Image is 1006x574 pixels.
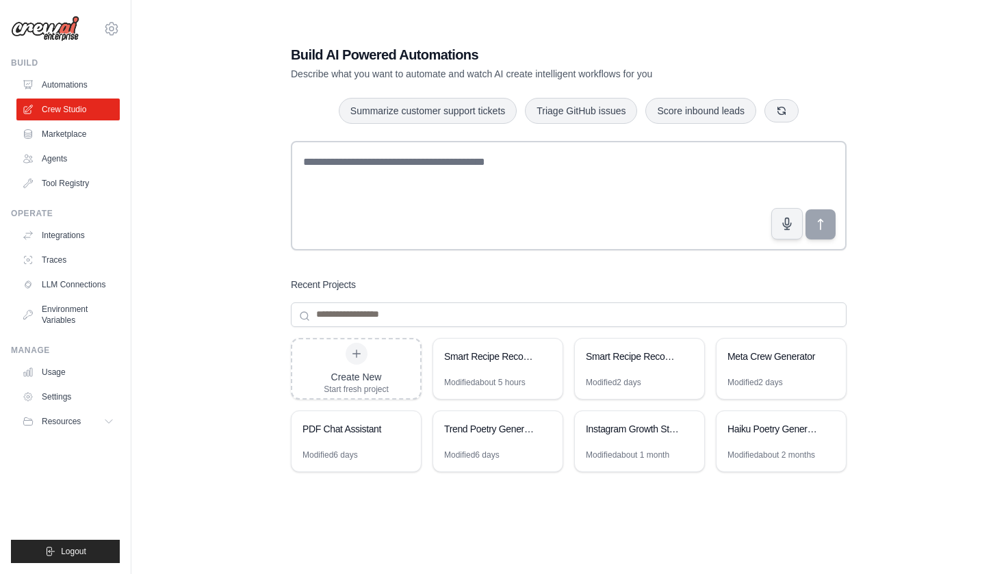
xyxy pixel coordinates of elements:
[764,99,799,122] button: Get new suggestions
[645,98,756,124] button: Score inbound leads
[339,98,517,124] button: Summarize customer support tickets
[16,148,120,170] a: Agents
[727,350,821,363] div: Meta Crew Generator
[444,449,500,460] div: Modified 6 days
[11,57,120,68] div: Build
[11,540,120,563] button: Logout
[291,45,751,64] h1: Build AI Powered Automations
[302,422,396,436] div: PDF Chat Assistant
[727,422,821,436] div: Haiku Poetry Generator
[42,416,81,427] span: Resources
[16,298,120,331] a: Environment Variables
[11,208,120,219] div: Operate
[61,546,86,557] span: Logout
[324,370,389,384] div: Create New
[16,224,120,246] a: Integrations
[16,74,120,96] a: Automations
[444,422,538,436] div: Trend Poetry Generator
[16,386,120,408] a: Settings
[16,99,120,120] a: Crew Studio
[16,123,120,145] a: Marketplace
[291,278,356,291] h3: Recent Projects
[444,350,538,363] div: Smart Recipe Recommendation System
[586,449,669,460] div: Modified about 1 month
[525,98,637,124] button: Triage GitHub issues
[444,377,526,388] div: Modified about 5 hours
[16,172,120,194] a: Tool Registry
[586,377,641,388] div: Modified 2 days
[324,384,389,395] div: Start fresh project
[11,16,79,42] img: Logo
[16,410,120,432] button: Resources
[727,449,815,460] div: Modified about 2 months
[586,422,680,436] div: Instagram Growth Strategy Suite
[16,274,120,296] a: LLM Connections
[302,449,358,460] div: Modified 6 days
[16,249,120,271] a: Traces
[586,350,680,363] div: Smart Recipe Recommendation System
[291,67,751,81] p: Describe what you want to automate and watch AI create intelligent workflows for you
[727,377,783,388] div: Modified 2 days
[11,345,120,356] div: Manage
[16,361,120,383] a: Usage
[771,208,803,239] button: Click to speak your automation idea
